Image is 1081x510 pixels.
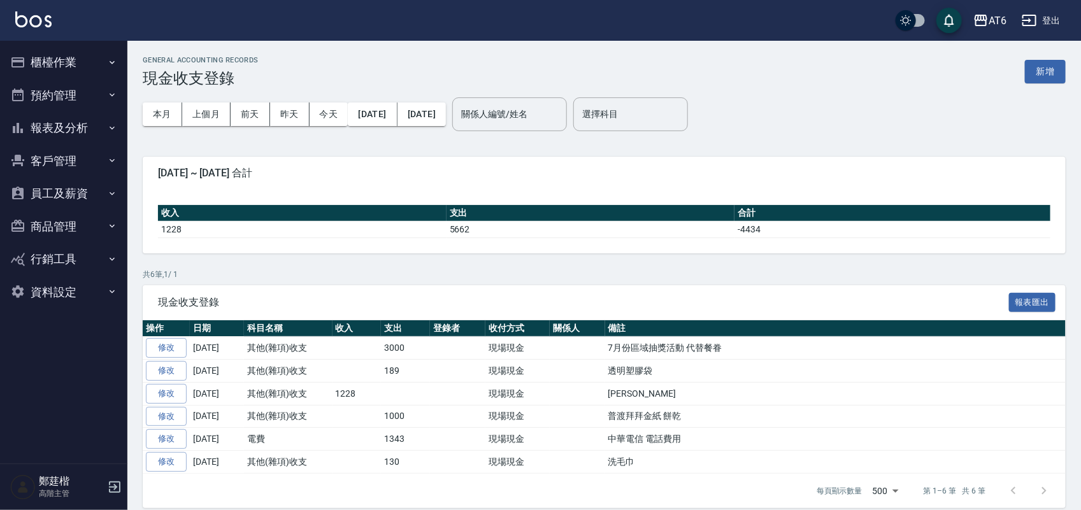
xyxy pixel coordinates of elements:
[430,320,485,337] th: 登錄者
[605,360,1066,383] td: 透明塑膠袋
[605,320,1066,337] th: 備註
[5,210,122,243] button: 商品管理
[348,103,397,126] button: [DATE]
[1009,293,1056,313] button: 報表匯出
[190,360,244,383] td: [DATE]
[485,405,550,428] td: 現場現金
[936,8,962,33] button: save
[244,320,333,337] th: 科目名稱
[158,167,1050,180] span: [DATE] ~ [DATE] 合計
[605,337,1066,360] td: 7月份區域抽獎活動 代替餐眷
[333,320,382,337] th: 收入
[381,360,430,383] td: 189
[485,320,550,337] th: 收付方式
[5,46,122,79] button: 櫃檯作業
[605,382,1066,405] td: [PERSON_NAME]
[1025,65,1066,77] a: 新增
[605,451,1066,474] td: 洗毛巾
[5,177,122,210] button: 員工及薪資
[270,103,310,126] button: 昨天
[190,320,244,337] th: 日期
[485,451,550,474] td: 現場現金
[5,276,122,309] button: 資料設定
[190,451,244,474] td: [DATE]
[146,361,187,381] a: 修改
[146,384,187,404] a: 修改
[381,405,430,428] td: 1000
[381,451,430,474] td: 130
[605,405,1066,428] td: 普渡拜拜金紙 餅乾
[447,221,735,237] td: 5662
[143,269,1066,280] p: 共 6 筆, 1 / 1
[143,56,259,64] h2: GENERAL ACCOUNTING RECORDS
[447,205,735,222] th: 支出
[158,205,447,222] th: 收入
[190,428,244,451] td: [DATE]
[244,428,333,451] td: 電費
[39,475,104,488] h5: 鄭莛楷
[158,221,447,237] td: 1228
[244,382,333,405] td: 其他(雜項)收支
[15,11,52,27] img: Logo
[10,474,36,500] img: Person
[485,360,550,383] td: 現場現金
[158,296,1009,309] span: 現金收支登錄
[244,337,333,360] td: 其他(雜項)收支
[146,338,187,358] a: 修改
[146,452,187,472] a: 修改
[485,382,550,405] td: 現場現金
[397,103,446,126] button: [DATE]
[1025,60,1066,83] button: 新增
[333,382,382,405] td: 1228
[244,451,333,474] td: 其他(雜項)收支
[868,474,903,508] div: 500
[605,428,1066,451] td: 中華電信 電話費用
[146,407,187,427] a: 修改
[5,145,122,178] button: 客戶管理
[143,103,182,126] button: 本月
[485,337,550,360] td: 現場現金
[310,103,348,126] button: 今天
[734,205,1050,222] th: 合計
[190,405,244,428] td: [DATE]
[968,8,1012,34] button: AT6
[5,243,122,276] button: 行銷工具
[190,337,244,360] td: [DATE]
[182,103,231,126] button: 上個月
[5,79,122,112] button: 預約管理
[1017,9,1066,32] button: 登出
[381,337,430,360] td: 3000
[989,13,1006,29] div: AT6
[39,488,104,499] p: 高階主管
[817,485,863,497] p: 每頁顯示數量
[5,111,122,145] button: 報表及分析
[231,103,270,126] button: 前天
[485,428,550,451] td: 現場現金
[924,485,985,497] p: 第 1–6 筆 共 6 筆
[244,360,333,383] td: 其他(雜項)收支
[1009,295,1056,308] a: 報表匯出
[143,320,190,337] th: 操作
[734,221,1050,237] td: -4434
[143,69,259,87] h3: 現金收支登錄
[381,428,430,451] td: 1343
[190,382,244,405] td: [DATE]
[550,320,605,337] th: 關係人
[146,429,187,449] a: 修改
[244,405,333,428] td: 其他(雜項)收支
[381,320,430,337] th: 支出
